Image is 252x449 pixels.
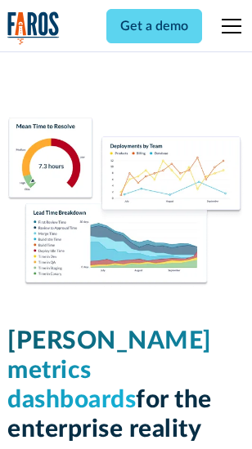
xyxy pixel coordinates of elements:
[7,118,245,287] img: Dora Metrics Dashboard
[106,9,202,43] a: Get a demo
[7,11,60,45] a: home
[7,11,60,45] img: Logo of the analytics and reporting company Faros.
[7,329,212,412] span: [PERSON_NAME] metrics dashboards
[212,7,245,46] div: menu
[7,327,245,444] h1: for the enterprise reality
